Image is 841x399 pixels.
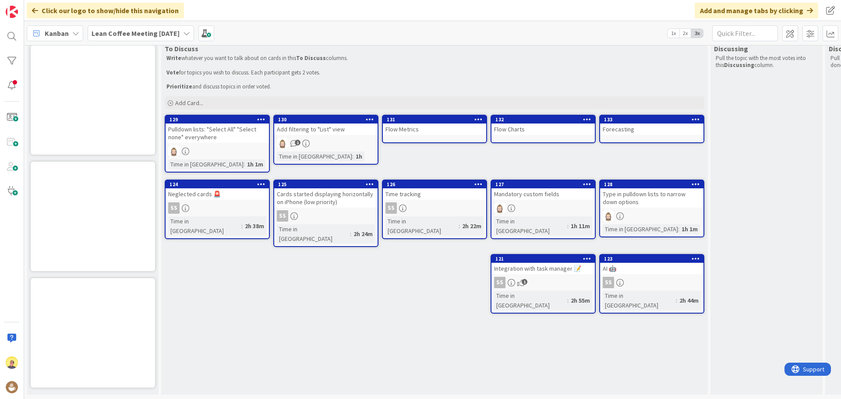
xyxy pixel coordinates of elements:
[600,255,703,274] div: 123AI 🤖
[491,180,595,200] div: 127Mandatory custom fields
[274,210,378,222] div: SS
[604,181,703,187] div: 128
[491,116,595,135] div: 132Flow Charts
[494,202,505,214] img: Rv
[600,180,703,208] div: 128Type in pulldown lists to narrow down options
[677,296,701,305] div: 2h 44m
[491,277,595,288] div: SS
[494,216,567,236] div: Time in [GEOGRAPHIC_DATA]
[383,124,486,135] div: Flow Metrics
[714,44,748,53] span: Discussing
[603,277,614,288] div: SS
[600,116,703,124] div: 133
[296,54,326,62] strong: To Discuss
[600,277,703,288] div: SS
[18,1,40,12] span: Support
[168,159,244,169] div: Time in [GEOGRAPHIC_DATA]
[165,44,198,53] span: To Discuss
[277,138,288,149] img: Rv
[278,117,378,123] div: 130
[600,188,703,208] div: Type in pulldown lists to narrow down options
[27,3,184,18] div: Click our logo to show/hide this navigation
[166,83,703,90] p: and discuss topics in order voted.
[92,29,180,38] b: Lean Coffee Meeting [DATE]
[166,55,703,62] p: whatever you want to talk about on cards in this columns.
[277,152,352,161] div: Time in [GEOGRAPHIC_DATA]
[676,296,677,305] span: :
[383,188,486,200] div: Time tracking
[459,221,460,231] span: :
[495,181,595,187] div: 127
[600,255,703,263] div: 123
[383,116,486,124] div: 131
[243,221,266,231] div: 2h 38m
[679,29,691,38] span: 2x
[244,159,245,169] span: :
[600,180,703,188] div: 128
[295,140,300,145] span: 1
[274,116,378,135] div: 130Add filtering to "List" view
[491,180,595,188] div: 127
[350,229,351,239] span: :
[166,54,181,62] strong: Write
[604,256,703,262] div: 123
[166,116,269,143] div: 129Pulldown lists: "Select All" "Select none" everywhere
[491,255,595,263] div: 121
[245,159,265,169] div: 1h 1m
[383,202,486,214] div: SS
[166,69,179,76] strong: Vote
[166,180,269,188] div: 124
[352,152,353,161] span: :
[6,357,18,369] img: JW
[716,55,817,69] p: Pull the topic with the most votes into this column.
[166,202,269,214] div: SS
[175,99,203,107] span: Add Card...
[522,279,527,285] span: 1
[383,180,486,188] div: 126
[277,210,288,222] div: SS
[691,29,703,38] span: 3x
[600,124,703,135] div: Forecasting
[274,116,378,124] div: 130
[603,210,614,222] img: Rv
[600,116,703,135] div: 133Forecasting
[491,263,595,274] div: Integration with task manager 📝
[241,221,243,231] span: :
[387,117,486,123] div: 131
[569,296,592,305] div: 2h 55m
[274,180,378,208] div: 125Cards started displaying horizontally on iPhone (low priority)
[603,224,678,234] div: Time in [GEOGRAPHIC_DATA]
[567,296,569,305] span: :
[353,152,364,161] div: 1h
[274,180,378,188] div: 125
[495,117,595,123] div: 132
[170,181,269,187] div: 124
[668,29,679,38] span: 1x
[695,3,818,18] div: Add and manage tabs by clicking
[170,117,269,123] div: 129
[387,181,486,187] div: 126
[166,69,703,76] p: for topics you wish to discuss. Each participant gets 2 votes.
[277,224,350,244] div: Time in [GEOGRAPHIC_DATA]
[383,116,486,135] div: 131Flow Metrics
[491,116,595,124] div: 132
[604,117,703,123] div: 133
[679,224,700,234] div: 1h 1m
[567,221,569,231] span: :
[166,83,192,90] strong: Prioritize
[495,256,595,262] div: 121
[166,116,269,124] div: 129
[491,124,595,135] div: Flow Charts
[168,216,241,236] div: Time in [GEOGRAPHIC_DATA]
[678,224,679,234] span: :
[385,216,459,236] div: Time in [GEOGRAPHIC_DATA]
[569,221,592,231] div: 1h 11m
[491,255,595,274] div: 121Integration with task manager 📝
[168,145,180,157] img: Rv
[166,145,269,157] div: Rv
[168,202,180,214] div: SS
[724,61,754,69] strong: Discussing
[383,180,486,200] div: 126Time tracking
[491,188,595,200] div: Mandatory custom fields
[603,291,676,310] div: Time in [GEOGRAPHIC_DATA]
